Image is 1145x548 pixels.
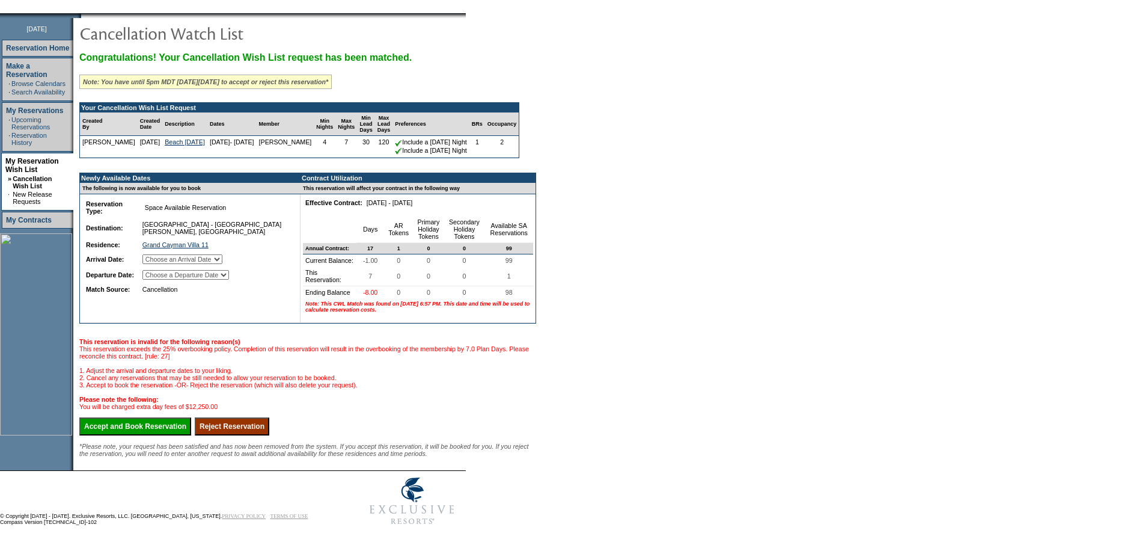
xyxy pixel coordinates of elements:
[81,13,82,18] img: blank.gif
[503,286,515,298] span: 98
[335,136,357,157] td: 7
[79,338,240,345] b: This reservation is invalid for the following reason(s)
[79,443,529,457] span: *Please note, your request has been satisfied and has now been removed from the system. If you ac...
[80,103,519,112] td: Your Cancellation Wish List Request
[6,216,52,224] a: My Contracts
[142,241,209,248] a: Grand Cayman Villa 11
[366,270,374,282] span: 7
[505,270,513,282] span: 1
[79,417,191,436] input: Accept and Book Reservation
[394,286,403,298] span: 0
[305,199,362,206] b: Effective Contract:
[469,112,485,136] td: BRs
[222,513,266,519] a: PRIVACY POLICY
[8,116,10,131] td: ·
[257,112,314,136] td: Member
[80,112,138,136] td: Created By
[79,52,412,63] span: Congratulations! Your Cancellation Wish List request has been matched.
[392,112,469,136] td: Preferences
[357,136,375,157] td: 30
[303,298,533,315] td: Note: This CWL Match was found on [DATE] 6:57 PM. This date and time will be used to calculate re...
[424,286,433,298] span: 0
[460,270,468,282] span: 0
[469,136,485,157] td: 1
[392,136,469,157] td: Include a [DATE] Night Include a [DATE] Night
[460,243,468,254] span: 0
[86,200,123,215] b: Reservation Type:
[86,271,134,279] b: Departure Date:
[424,243,432,254] span: 0
[394,270,403,282] span: 0
[86,224,123,232] b: Destination:
[303,243,356,254] td: Annual Contract:
[8,80,10,87] td: ·
[424,254,433,266] span: 0
[6,44,69,52] a: Reservation Home
[207,112,257,136] td: Dates
[395,140,402,147] img: chkSmaller.gif
[303,254,356,266] td: Current Balance:
[394,254,403,266] span: 0
[5,157,59,174] a: My Reservation Wish List
[367,199,413,206] nobr: [DATE] - [DATE]
[301,183,536,194] td: This reservation will affect your contract in the following way
[79,396,158,403] b: Please note the following:
[303,286,356,298] td: Ending Balance
[86,286,130,293] b: Match Source:
[375,112,393,136] td: Max Lead Days
[356,216,384,243] td: Days
[301,173,536,183] td: Contract Utilization
[86,241,120,248] b: Residence:
[11,116,50,131] a: Upcoming Reservations
[142,202,228,214] span: Space Available Reservation
[140,218,290,238] td: [GEOGRAPHIC_DATA] - [GEOGRAPHIC_DATA][PERSON_NAME], [GEOGRAPHIC_DATA]
[270,513,308,519] a: TERMS OF USE
[444,216,485,243] td: Secondary Holiday Tokens
[138,112,163,136] td: Created Date
[8,88,10,96] td: ·
[79,21,320,45] img: pgTtlCancellationNotification.gif
[11,80,66,87] a: Browse Calendars
[485,112,519,136] td: Occupancy
[424,270,433,282] span: 0
[335,112,357,136] td: Max Nights
[83,78,328,85] i: Note: You have until 5pm MDT [DATE][DATE] to accept or reject this reservation*
[207,136,257,157] td: [DATE]- [DATE]
[485,136,519,157] td: 2
[361,286,380,298] span: -8.00
[460,254,468,266] span: 0
[361,254,380,266] span: -1.00
[195,417,269,436] input: Reject Reservation
[395,147,402,155] img: chkSmaller.gif
[165,138,205,146] a: Beach [DATE]
[303,266,356,286] td: This Reservation:
[26,25,47,32] span: [DATE]
[314,112,335,136] td: Min Nights
[357,112,375,136] td: Min Lead Days
[460,286,468,298] span: 0
[86,256,124,263] b: Arrival Date:
[6,106,63,115] a: My Reservations
[384,216,413,243] td: AR Tokens
[140,283,290,295] td: Cancellation
[395,243,403,254] span: 1
[375,136,393,157] td: 120
[6,62,47,79] a: Make a Reservation
[80,136,138,157] td: [PERSON_NAME]
[484,216,533,243] td: Available SA Reservations
[8,175,11,182] b: »
[257,136,314,157] td: [PERSON_NAME]
[413,216,444,243] td: Primary Holiday Tokens
[13,191,52,205] a: New Release Requests
[13,175,52,189] a: Cancellation Wish List
[8,191,11,205] td: ·
[8,132,10,146] td: ·
[162,112,207,136] td: Description
[80,183,293,194] td: The following is now available for you to book
[80,173,293,183] td: Newly Available Dates
[314,136,335,157] td: 4
[365,243,376,254] span: 17
[504,243,514,254] span: 99
[11,132,47,146] a: Reservation History
[138,136,163,157] td: [DATE]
